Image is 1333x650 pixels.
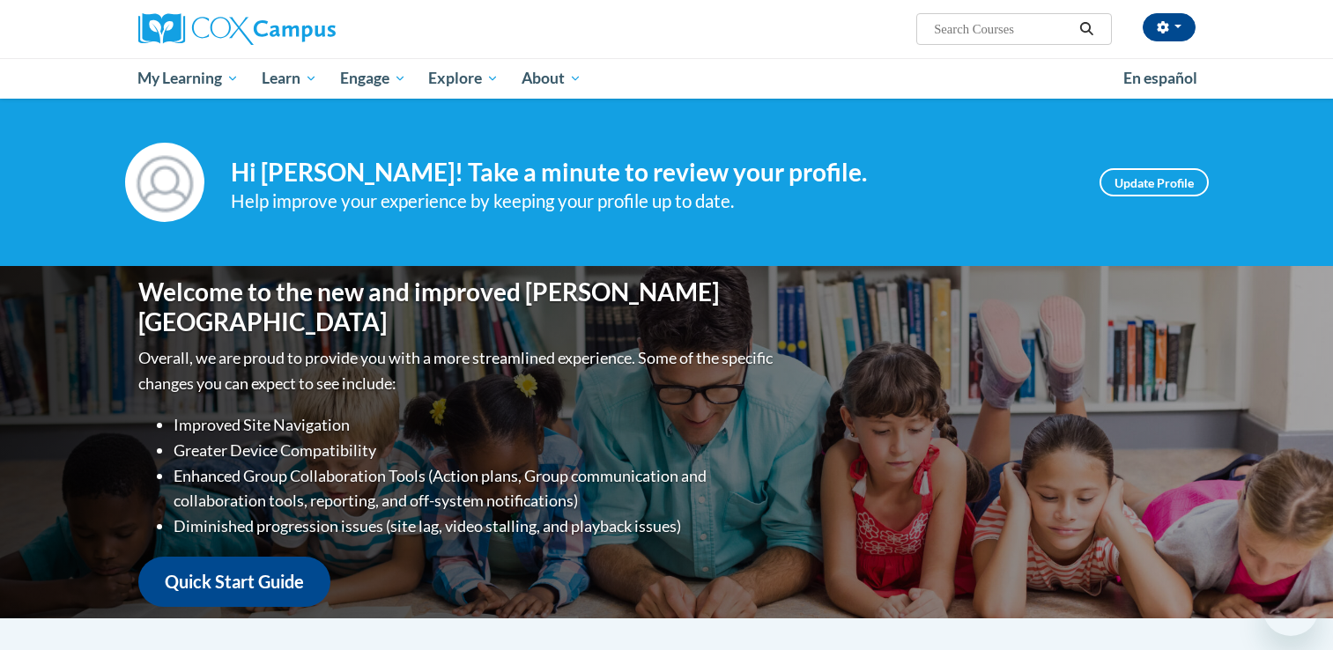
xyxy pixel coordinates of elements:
iframe: Button to launch messaging window [1263,580,1319,636]
a: My Learning [127,58,251,99]
a: Engage [329,58,418,99]
span: Learn [262,68,317,89]
p: Overall, we are proud to provide you with a more streamlined experience. Some of the specific cha... [138,345,777,396]
img: Profile Image [125,143,204,222]
span: About [522,68,581,89]
a: Learn [250,58,329,99]
a: En español [1112,60,1209,97]
h4: Hi [PERSON_NAME]! Take a minute to review your profile. [231,158,1073,188]
img: Cox Campus [138,13,336,45]
div: Main menu [112,58,1222,99]
a: About [510,58,593,99]
a: Update Profile [1100,168,1209,196]
a: Explore [417,58,510,99]
a: Quick Start Guide [138,557,330,607]
span: My Learning [137,68,239,89]
h1: Welcome to the new and improved [PERSON_NAME][GEOGRAPHIC_DATA] [138,277,777,336]
span: Engage [340,68,406,89]
button: Account Settings [1143,13,1196,41]
div: Help improve your experience by keeping your profile up to date. [231,187,1073,216]
li: Enhanced Group Collaboration Tools (Action plans, Group communication and collaboration tools, re... [174,463,777,514]
li: Diminished progression issues (site lag, video stalling, and playback issues) [174,513,777,539]
span: En español [1123,69,1197,87]
li: Improved Site Navigation [174,412,777,438]
span: Explore [428,68,499,89]
button: Search [1073,18,1100,40]
a: Cox Campus [138,13,473,45]
input: Search Courses [932,18,1073,40]
li: Greater Device Compatibility [174,438,777,463]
